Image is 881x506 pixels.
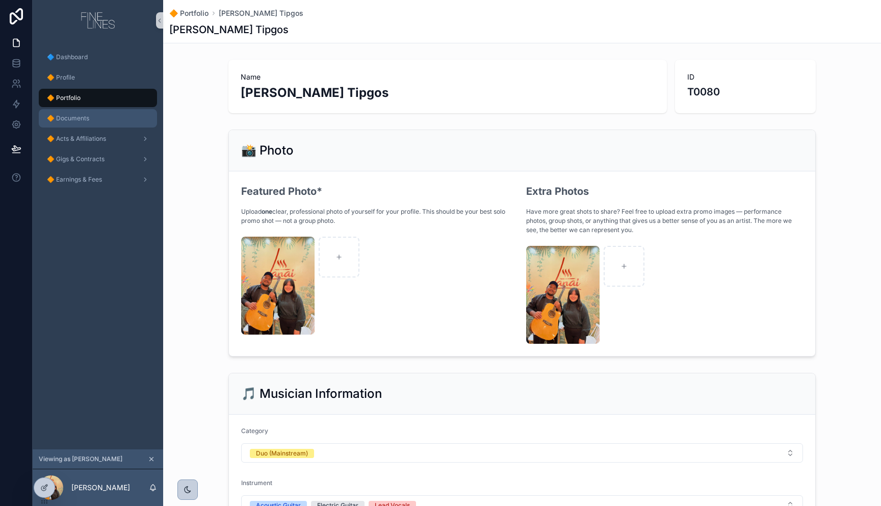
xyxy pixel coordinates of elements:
[687,84,804,99] h3: T0080
[169,8,209,18] a: 🔶 Portfolio
[71,483,130,493] p: [PERSON_NAME]
[526,246,600,344] img: SYNTHEORY-PHOTO.jpeg
[241,207,518,225] p: Upload clear, professional photo of yourself for your profile. This should be your best solo prom...
[39,150,157,168] a: 🔶 Gigs & Contracts
[47,175,102,184] span: 🔶 Earnings & Fees
[250,448,314,458] button: Unselect DUO_MAINSTREAM
[33,41,163,202] div: scrollable content
[47,94,81,102] span: 🔶 Portfolio
[81,12,115,29] img: App logo
[241,84,655,101] h2: [PERSON_NAME] Tipgos
[39,170,157,189] a: 🔶 Earnings & Fees
[39,109,157,128] a: 🔶 Documents
[39,68,157,87] a: 🔶 Profile
[39,48,157,66] a: 🔷 Dashboard
[47,114,89,122] span: 🔶 Documents
[39,89,157,107] a: 🔶 Portfolio
[241,185,518,199] h2: Featured Photo*
[526,207,803,235] p: Have more great shots to share? Feel free to upload extra promo images — performance photos, grou...
[47,135,106,143] span: 🔶 Acts & Affiliations
[241,237,315,335] img: SYNTHEORY-PHOTO.jpeg
[241,142,294,159] h2: 📸 Photo
[526,185,803,199] h2: Extra Photos
[169,22,289,37] h1: [PERSON_NAME] Tipgos
[47,155,105,163] span: 🔶 Gigs & Contracts
[47,53,88,61] span: 🔷 Dashboard
[241,479,272,487] span: Instrument
[256,449,308,458] div: Duo (Mainstream)
[687,72,804,82] span: ID
[241,72,655,82] span: Name
[39,455,122,463] span: Viewing as [PERSON_NAME]
[39,130,157,148] a: 🔶 Acts & Affiliations
[262,208,272,215] strong: one
[241,386,382,402] h2: 🎵 Musician Information
[241,443,803,463] button: Select Button
[47,73,75,82] span: 🔶 Profile
[241,427,268,435] span: Category
[219,8,303,18] a: [PERSON_NAME] Tipgos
